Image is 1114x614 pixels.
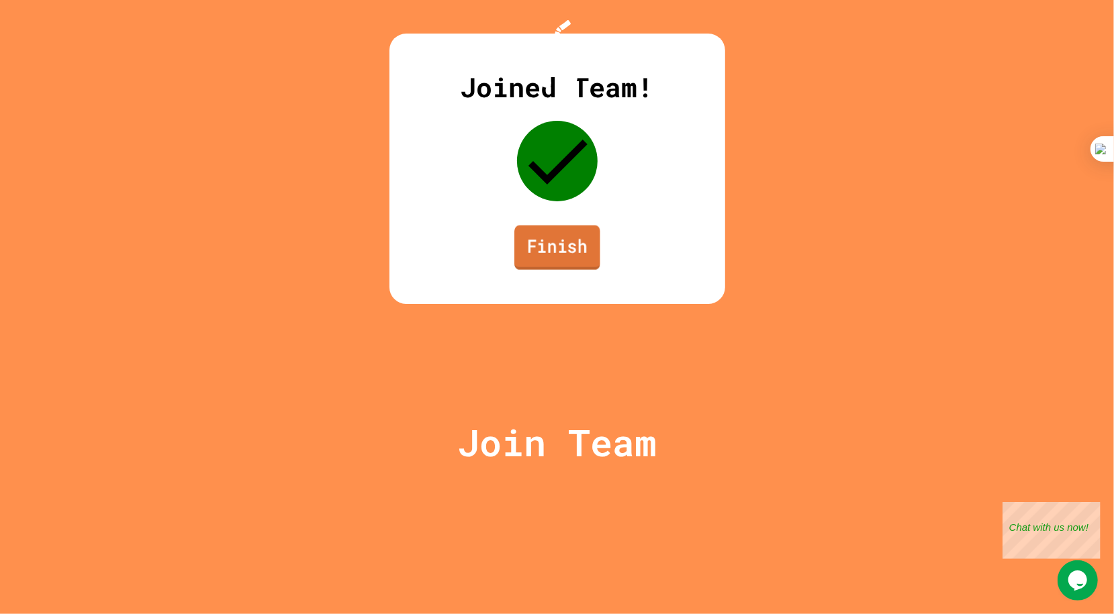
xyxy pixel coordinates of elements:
[1058,560,1101,601] iframe: chat widget
[530,20,584,88] img: Logo.svg
[457,415,657,470] p: Join Team
[514,225,600,270] a: Finish
[1003,502,1101,559] iframe: chat widget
